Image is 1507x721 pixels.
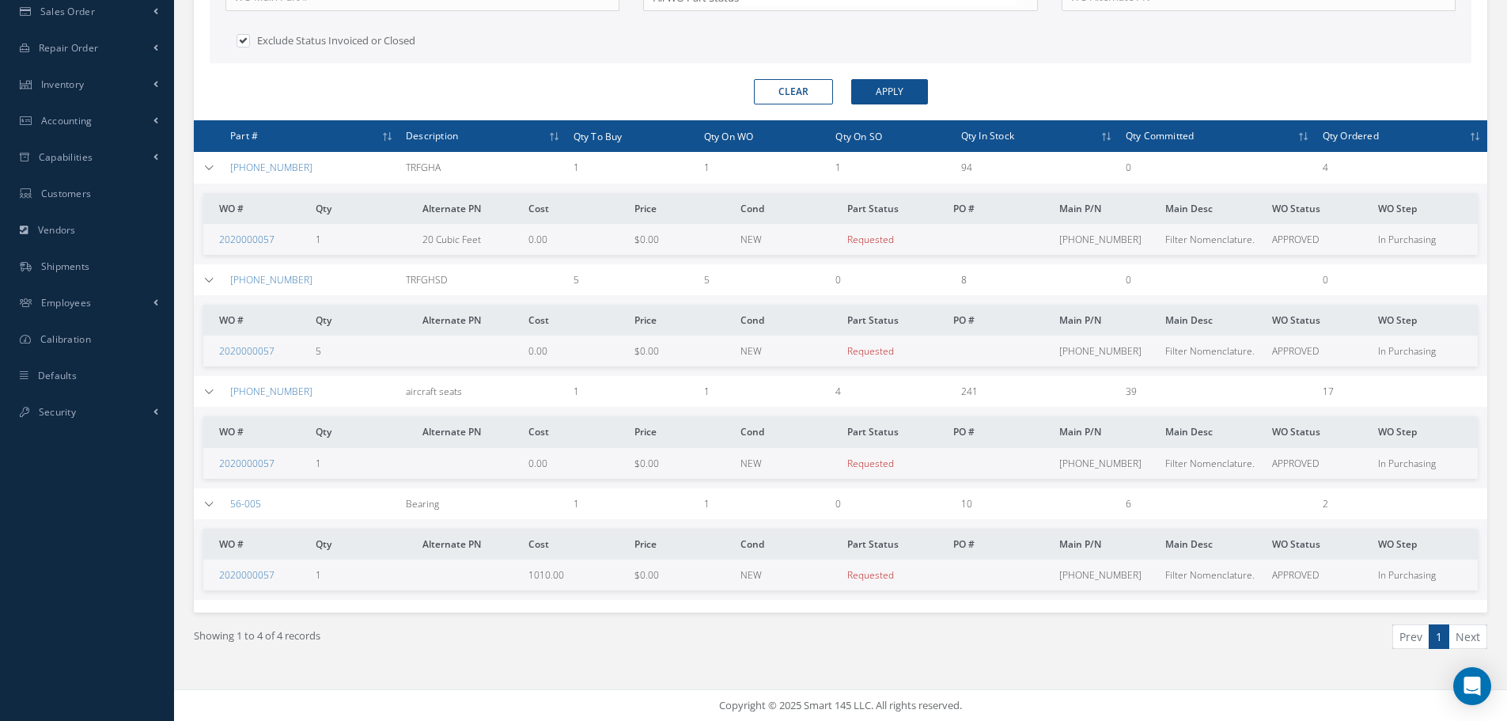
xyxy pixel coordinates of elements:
span: Requested [847,233,894,246]
td: 1 [829,152,954,183]
div: Copyright © 2025 Smart 145 LLC. All rights reserved. [190,698,1491,714]
span: 0.00 [528,457,547,470]
th: WO Status [1266,416,1372,447]
td: 0 [829,264,954,295]
span: 5 [316,344,321,358]
span: Calibration [40,332,91,346]
span: $0.00 [634,233,659,246]
th: Price [628,416,734,447]
td: 39 [1119,376,1316,407]
span: Qty On WO [704,128,754,143]
button: Apply [851,79,928,104]
th: Main Desc [1159,305,1265,336]
td: 0 [1119,152,1316,183]
span: Accounting [41,114,93,127]
span: 1 [316,233,321,246]
span: Repair Order [39,41,99,55]
th: Alternate PN [416,416,522,447]
th: Main Desc [1159,193,1265,224]
th: Price [628,529,734,560]
span: Defaults [38,369,77,382]
th: WO Status [1266,305,1372,336]
span: Filter Nomenclature. [1165,344,1255,358]
span: 1010.00 [528,568,564,582]
th: Cond [734,529,840,560]
span: APPROVED [1272,233,1319,246]
span: In Purchasing [1378,233,1436,246]
td: Bearing [399,488,567,519]
span: Description [406,127,458,142]
span: [PHONE_NUMBER] [1059,568,1142,582]
a: [PHONE_NUMBER] [230,273,312,287]
span: 20 Cubic Feet [422,233,481,246]
th: Main P/N [1053,305,1159,336]
span: Inventory [41,78,85,91]
td: 94 [955,152,1119,183]
a: 2020000057 [219,233,275,246]
th: Part Status [841,305,947,336]
th: Cost [522,529,628,560]
span: In Purchasing [1378,344,1436,358]
td: 1 [567,152,698,183]
td: 8 [955,264,1119,295]
th: Cond [734,305,840,336]
span: Qty Committed [1126,127,1195,142]
a: 56-005 [230,497,261,510]
th: Qty [309,305,415,336]
th: WO Status [1266,529,1372,560]
label: Exclude Status Invoiced or Closed [253,33,415,47]
span: [PHONE_NUMBER] [1059,344,1142,358]
span: NEW [740,344,762,358]
span: APPROVED [1272,568,1319,582]
a: 2020000057 [219,457,275,470]
span: $0.00 [634,457,659,470]
span: [PHONE_NUMBER] [1059,233,1142,246]
td: 0 [1119,264,1316,295]
th: Qty [309,416,415,447]
th: Price [628,305,734,336]
span: In Purchasing [1378,568,1436,582]
td: 6 [1119,488,1316,519]
th: Main P/N [1053,416,1159,447]
span: Qty To Buy [574,128,623,143]
span: APPROVED [1272,457,1319,470]
span: Part # [230,127,258,142]
td: 1 [698,152,830,183]
span: Filter Nomenclature. [1165,457,1255,470]
span: 0.00 [528,233,547,246]
span: APPROVED [1272,344,1319,358]
span: Qty On SO [835,128,882,143]
th: Part Status [841,193,947,224]
span: Requested [847,568,894,582]
td: 0 [1316,264,1487,295]
th: Main P/N [1053,193,1159,224]
th: Price [628,193,734,224]
th: Part Status [841,529,947,560]
span: Security [39,405,76,419]
span: Customers [41,187,92,200]
a: [PHONE_NUMBER] [230,385,312,398]
th: Part Status [841,416,947,447]
th: WO # [203,305,309,336]
td: 17 [1316,376,1487,407]
td: 1 [698,376,830,407]
td: 1 [567,488,698,519]
th: Cost [522,305,628,336]
span: Filter Nomenclature. [1165,568,1255,582]
span: $0.00 [634,568,659,582]
span: Filter Nomenclature. [1165,233,1255,246]
a: [PHONE_NUMBER] [230,161,312,174]
div: Open Intercom Messenger [1453,667,1491,705]
span: Requested [847,344,894,358]
a: 2020000057 [219,344,275,358]
span: 0.00 [528,344,547,358]
td: 5 [698,264,830,295]
a: 1 [1429,624,1449,649]
button: Clear [754,79,833,104]
th: Cond [734,416,840,447]
span: $0.00 [634,344,659,358]
th: Main Desc [1159,416,1265,447]
td: 2 [1316,488,1487,519]
th: Qty [309,193,415,224]
th: Cond [734,193,840,224]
